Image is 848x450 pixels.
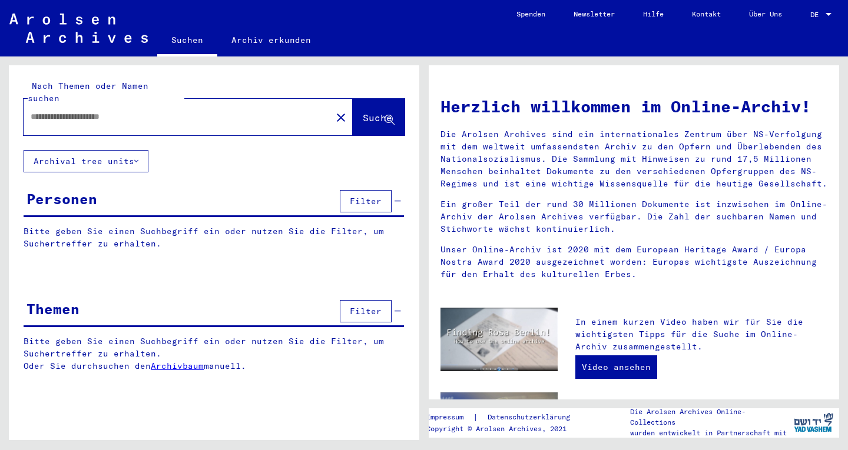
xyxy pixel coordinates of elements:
div: Personen [26,188,97,209]
button: Clear [329,105,353,129]
p: In einem kurzen Video haben wir für Sie die wichtigsten Tipps für die Suche im Online-Archiv zusa... [575,316,827,353]
button: Suche [353,99,405,135]
button: Archival tree units [24,150,148,172]
p: wurden entwickelt in Partnerschaft mit [630,428,788,438]
a: Archivbaum [151,361,204,371]
div: Themen [26,298,79,319]
p: Ein großer Teil der rund 30 Millionen Dokumente ist inzwischen im Online-Archiv der Arolsen Archi... [440,198,827,235]
a: Datenschutzerklärung [478,411,584,424]
span: Filter [350,196,382,206]
p: Bitte geben Sie einen Suchbegriff ein oder nutzen Sie die Filter, um Suchertreffer zu erhalten. O... [24,335,405,372]
p: Copyright © Arolsen Archives, 2021 [426,424,584,434]
span: Filter [350,306,382,316]
mat-label: Nach Themen oder Namen suchen [28,81,148,104]
p: Unser Online-Archiv ist 2020 mit dem European Heritage Award / Europa Nostra Award 2020 ausgezeic... [440,244,827,281]
img: yv_logo.png [791,408,836,437]
div: | [426,411,584,424]
span: Suche [363,112,392,124]
a: Archiv erkunden [217,26,325,54]
a: Impressum [426,411,473,424]
button: Filter [340,300,392,322]
mat-icon: close [334,111,348,125]
h1: Herzlich willkommen im Online-Archiv! [440,94,827,119]
a: Video ansehen [575,355,657,379]
p: Die Arolsen Archives sind ein internationales Zentrum über NS-Verfolgung mit dem weltweit umfasse... [440,128,827,190]
a: Suchen [157,26,217,56]
img: Arolsen_neg.svg [9,14,148,43]
p: Die Arolsen Archives Online-Collections [630,406,788,428]
img: video.jpg [440,308,558,371]
button: Filter [340,190,392,212]
span: DE [810,11,823,19]
p: Bitte geben Sie einen Suchbegriff ein oder nutzen Sie die Filter, um Suchertreffer zu erhalten. [24,225,404,250]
